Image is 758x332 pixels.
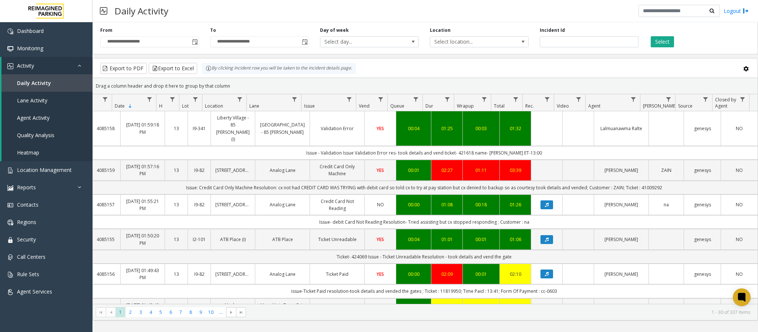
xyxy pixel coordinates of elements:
[401,236,427,243] a: 00:04
[314,271,360,278] a: Ticket Paid
[320,27,349,34] label: Day of week
[146,307,156,317] span: Page 4
[599,271,644,278] a: [PERSON_NAME]
[7,46,13,52] img: 'icon'
[125,307,135,317] span: Page 2
[176,307,186,317] span: Page 7
[479,94,489,104] a: Wrapup Filter Menu
[599,125,644,132] a: Lalmuanawma Ralte
[688,271,716,278] a: genesys
[260,302,305,316] a: Mezz Main Trans Exit- South Exit
[206,307,216,317] span: Page 10
[100,2,107,20] img: pageIcon
[191,37,199,47] span: Toggle popup
[436,271,458,278] a: 02:09
[250,309,750,315] kendo-pager-info: 1 - 30 of 337 items
[260,236,305,243] a: ATB Place
[504,271,526,278] a: 02:10
[215,201,250,208] a: [STREET_ADDRESS]
[736,236,743,243] span: NO
[467,125,495,132] a: 00:03
[688,167,716,174] a: genesys
[369,271,391,278] a: YES
[192,201,206,208] a: I9-82
[290,94,300,104] a: Lane Filter Menu
[7,63,13,69] img: 'icon'
[156,307,166,317] span: Page 5
[678,103,693,109] span: Source
[359,103,370,109] span: Vend
[168,94,178,104] a: H Filter Menu
[377,201,384,208] span: NO
[320,37,399,47] span: Select day...
[125,198,160,212] a: [DATE] 01:55:21 PM
[7,254,13,260] img: 'icon'
[688,201,716,208] a: genesys
[467,236,495,243] a: 00:01
[436,125,458,132] a: 01:25
[249,103,259,109] span: Lane
[7,185,13,191] img: 'icon'
[401,201,427,208] a: 00:00
[17,27,44,34] span: Dashboard
[95,271,116,278] a: 4085156
[125,267,160,281] a: [DATE] 01:49:43 PM
[542,94,552,104] a: Rec. Filter Menu
[401,167,427,174] div: 00:01
[467,167,495,174] div: 01:11
[411,94,421,104] a: Queue Filter Menu
[17,62,34,69] span: Activity
[95,125,116,132] a: 4085158
[91,215,758,229] td: Issue- debit Card Not Reading Resolution- Tried assisting but cx stopped responding ; Customer : na
[736,125,743,132] span: NO
[7,272,13,278] img: 'icon'
[136,307,146,317] span: Page 3
[7,202,13,208] img: 'icon'
[467,201,495,208] a: 00:18
[192,271,206,278] a: I9-82
[145,94,155,104] a: Date Filter Menu
[540,27,565,34] label: Incident Id
[724,7,749,15] a: Logout
[216,307,226,317] span: Page 11
[377,125,384,132] span: YES
[17,201,38,208] span: Contacts
[715,96,736,109] span: Closed by Agent
[436,201,458,208] a: 01:08
[17,149,39,156] span: Heatmap
[202,63,356,74] div: By clicking Incident row you will be taken to the incident details page.
[215,114,250,143] a: Liberty Village - 85 [PERSON_NAME] (I)
[17,166,72,173] span: Location Management
[91,284,758,298] td: issue-Ticket Paid resolution-took details and vended the gates ; Ticket : 11819950; Time Paid : 1...
[377,236,384,243] span: YES
[736,167,743,173] span: NO
[401,125,427,132] a: 00:04
[182,103,189,109] span: Lot
[1,57,92,74] a: Activity
[511,94,521,104] a: Total Filter Menu
[169,236,183,243] a: 13
[369,236,391,243] a: YES
[629,94,639,104] a: Agent Filter Menu
[7,237,13,243] img: 'icon'
[235,94,245,104] a: Location Filter Menu
[504,125,526,132] div: 01:32
[425,103,433,109] span: Dur
[504,236,526,243] a: 01:06
[725,271,753,278] a: NO
[430,37,509,47] span: Select location...
[314,125,360,132] a: Validation Error
[125,121,160,135] a: [DATE] 01:59:18 PM
[599,201,644,208] a: [PERSON_NAME]
[525,103,534,109] span: Rec.
[588,103,600,109] span: Agent
[494,103,505,109] span: Total
[17,253,46,260] span: Call Centers
[725,167,753,174] a: NO
[91,181,758,194] td: Issue: Credit Card Only Machine Resolution: cx not had CREDIT CARD WAS TRYING with debit card so ...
